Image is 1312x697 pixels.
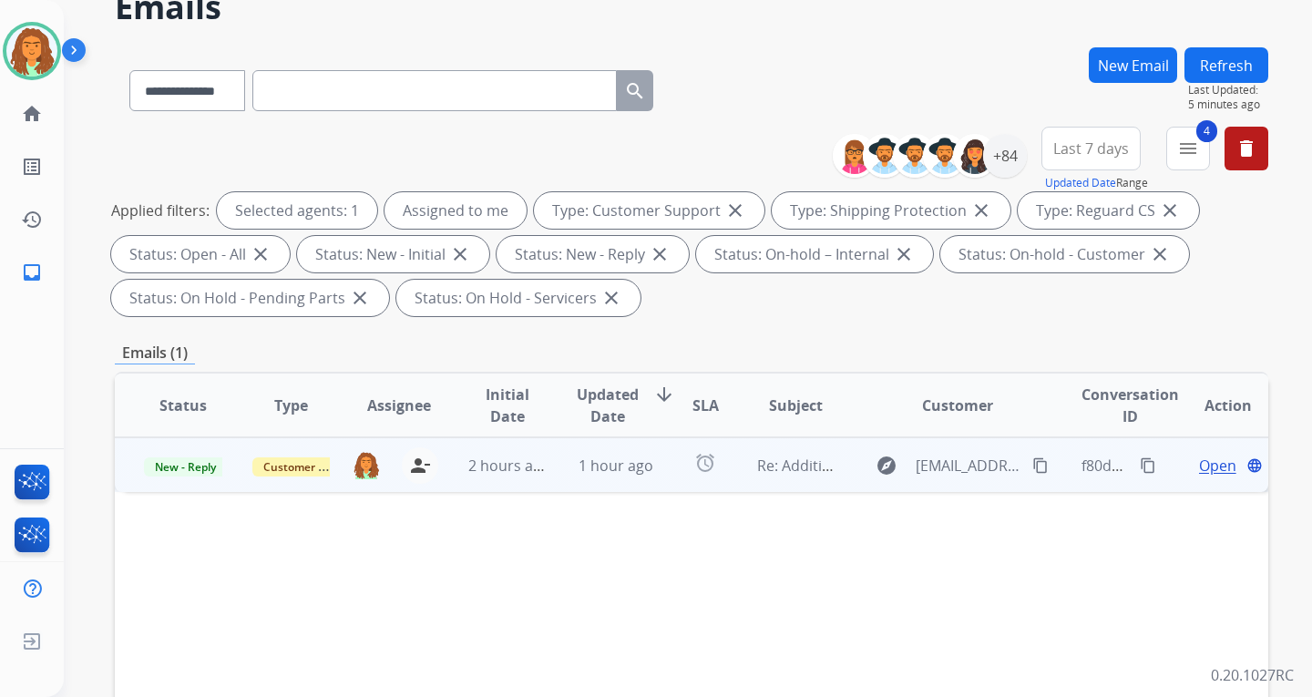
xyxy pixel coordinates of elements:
span: Initial Date [468,384,547,427]
span: 4 [1196,120,1217,142]
span: Type [274,395,308,416]
mat-icon: language [1246,457,1263,474]
div: Type: Reguard CS [1018,192,1199,229]
span: Last 7 days [1053,145,1129,152]
span: New - Reply [144,457,227,477]
mat-icon: content_copy [1032,457,1049,474]
mat-icon: close [1149,243,1171,265]
mat-icon: search [624,80,646,102]
div: +84 [983,134,1027,178]
mat-icon: history [21,209,43,231]
span: 2 hours ago [468,456,550,476]
mat-icon: close [1159,200,1181,221]
div: Status: On Hold - Servicers [396,280,641,316]
button: Updated Date [1045,176,1116,190]
mat-icon: close [250,243,272,265]
mat-icon: delete [1235,138,1257,159]
div: Status: New - Reply [497,236,689,272]
mat-icon: inbox [21,261,43,283]
span: Customer Support [252,457,371,477]
mat-icon: close [970,200,992,221]
span: [EMAIL_ADDRESS][DOMAIN_NAME] [916,455,1021,477]
button: New Email [1089,47,1177,83]
p: Emails (1) [115,342,195,364]
div: Type: Customer Support [534,192,764,229]
span: Subject [769,395,823,416]
mat-icon: close [600,287,622,309]
span: SLA [692,395,719,416]
p: 0.20.1027RC [1211,664,1294,686]
mat-icon: content_copy [1140,457,1156,474]
div: Status: On Hold - Pending Parts [111,280,389,316]
mat-icon: close [449,243,471,265]
div: Status: Open - All [111,236,290,272]
mat-icon: person_remove [409,455,431,477]
span: Customer [922,395,993,416]
span: Last Updated: [1188,83,1268,97]
div: Assigned to me [384,192,527,229]
span: Range [1045,175,1148,190]
span: Updated Date [577,384,639,427]
mat-icon: list_alt [21,156,43,178]
mat-icon: close [649,243,671,265]
span: Status [159,395,207,416]
th: Action [1160,374,1268,437]
span: Re: Additional Information / photos [757,456,999,476]
span: Assignee [367,395,431,416]
img: avatar [6,26,57,77]
span: Open [1199,455,1236,477]
div: Status: On-hold – Internal [696,236,933,272]
button: 4 [1166,127,1210,170]
div: Selected agents: 1 [217,192,377,229]
button: Last 7 days [1041,127,1141,170]
mat-icon: close [893,243,915,265]
mat-icon: explore [876,455,897,477]
span: 5 minutes ago [1188,97,1268,112]
mat-icon: close [349,287,371,309]
mat-icon: home [21,103,43,125]
button: Refresh [1184,47,1268,83]
mat-icon: menu [1177,138,1199,159]
span: 1 hour ago [579,456,653,476]
span: Conversation ID [1081,384,1179,427]
mat-icon: alarm [694,452,716,474]
div: Status: On-hold - Customer [940,236,1189,272]
p: Applied filters: [111,200,210,221]
img: agent-avatar [353,451,380,479]
div: Type: Shipping Protection [772,192,1010,229]
div: Status: New - Initial [297,236,489,272]
mat-icon: close [724,200,746,221]
mat-icon: arrow_downward [653,384,675,405]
